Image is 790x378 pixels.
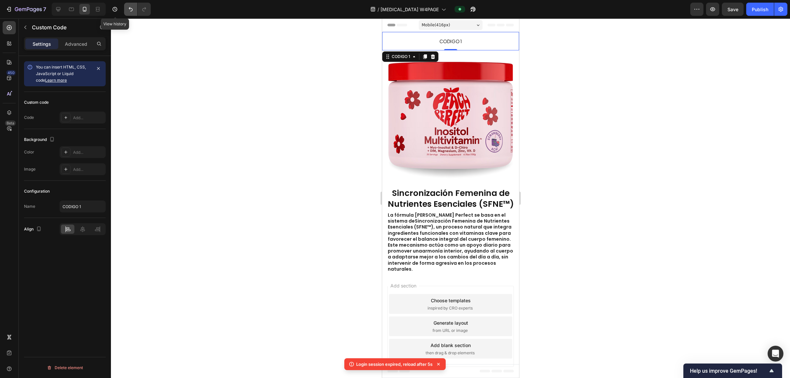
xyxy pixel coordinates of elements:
[36,65,86,83] span: You can insert HTML, CSS, JavaScript or Liquid code
[24,203,35,209] div: Name
[378,6,379,13] span: /
[24,115,34,121] div: Code
[24,99,49,105] div: Custom code
[65,40,87,47] p: Advanced
[5,121,16,126] div: Beta
[768,346,783,362] div: Open Intercom Messenger
[47,364,83,372] div: Delete element
[752,6,768,13] div: Publish
[3,3,49,16] button: 7
[24,363,106,373] button: Delete element
[690,367,776,375] button: Show survey - Help us improve GemPages!
[24,188,50,194] div: Configuration
[6,70,16,75] div: 450
[690,368,768,374] span: Help us improve GemPages!
[45,78,67,83] a: Learn more
[382,18,519,378] iframe: Design area
[43,5,46,13] p: 7
[746,3,774,16] button: Publish
[33,40,51,47] p: Settings
[356,361,433,367] p: Login session expired, reload after 5s
[722,3,744,16] button: Save
[24,225,43,234] div: Align
[73,167,104,173] div: Add...
[727,7,738,12] span: Save
[24,135,56,144] div: Background
[24,166,36,172] div: Image
[381,6,439,13] span: [MEDICAL_DATA] W4PAGE
[24,149,34,155] div: Color
[73,115,104,121] div: Add...
[73,149,104,155] div: Add...
[124,3,151,16] div: Undo/Redo
[32,23,88,31] p: Custom Code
